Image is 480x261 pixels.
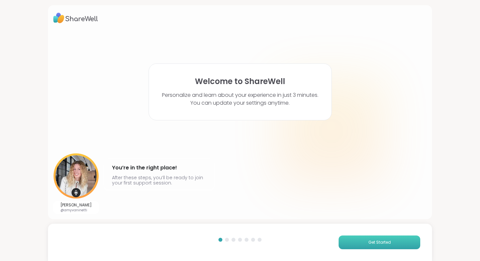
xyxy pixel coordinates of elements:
p: @amyvaninetti [60,208,92,213]
p: [PERSON_NAME] [60,202,92,208]
span: Get Started [368,239,391,245]
img: mic icon [72,188,81,197]
h1: Welcome to ShareWell [195,77,285,86]
p: Personalize and learn about your experience in just 3 minutes. You can update your settings anytime. [162,91,318,107]
img: ShareWell Logo [53,10,98,26]
h4: You’re in the right place! [112,163,206,173]
button: Get Started [339,235,420,249]
img: User image [54,153,99,199]
p: After these steps, you’ll be ready to join your first support session. [112,175,206,185]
